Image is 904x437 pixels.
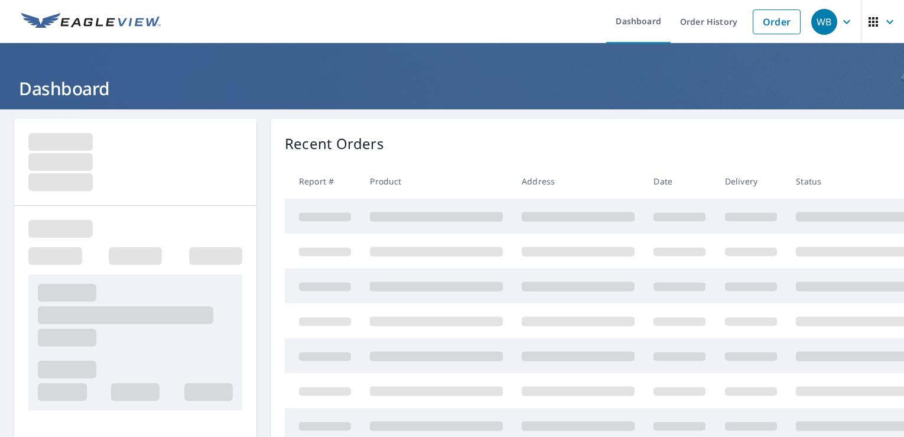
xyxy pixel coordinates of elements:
[811,9,837,35] div: WB
[360,164,512,199] th: Product
[21,13,161,31] img: EV Logo
[753,9,801,34] a: Order
[716,164,786,199] th: Delivery
[512,164,644,199] th: Address
[285,164,360,199] th: Report #
[644,164,715,199] th: Date
[14,76,890,101] h1: Dashboard
[285,133,384,154] p: Recent Orders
